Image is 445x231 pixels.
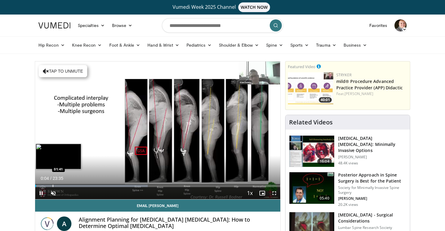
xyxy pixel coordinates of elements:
img: Avatar [394,19,407,31]
img: Vumedi Week 2025 [40,216,54,231]
div: Progress Bar [35,185,280,187]
a: Pediatrics [183,39,215,51]
p: Society for Minimally Invasive Spine Surgery [338,185,406,195]
a: Specialties [74,19,108,31]
button: Playback Rate [244,187,256,199]
a: Hip Recon [35,39,68,51]
a: Shoulder & Elbow [215,39,262,51]
video-js: Video Player [35,61,280,200]
span: 05:40 [317,195,332,201]
a: Spine [262,39,286,51]
a: Business [340,39,371,51]
button: Pause [35,187,47,199]
button: Unmute [47,187,59,199]
span: 16:04 [317,158,332,164]
a: Sports [287,39,313,51]
span: / [50,176,51,181]
a: Foot & Ankle [106,39,144,51]
img: 9f1438f7-b5aa-4a55-ab7b-c34f90e48e66.150x105_q85_crop-smart_upscale.jpg [289,136,334,167]
button: Fullscreen [268,187,280,199]
a: 05:40 Posterior Approach in Spine Surgery is Best for the Patient Society for Minimally Invasive ... [289,172,406,207]
button: Enable picture-in-picture mode [256,187,268,199]
a: Browse [108,19,136,31]
h3: Posterior Approach in Spine Surgery is Best for the Patient [338,172,406,184]
a: Trauma [312,39,340,51]
p: 48.4K views [338,161,358,166]
h4: Related Videos [289,119,333,126]
span: 40:01 [319,97,332,103]
a: Vumedi Week 2025 ChannelWATCH NOW [39,2,406,12]
a: A [57,216,71,231]
a: Knee Recon [68,39,106,51]
p: Lumbar Spine Research Society [338,225,406,230]
input: Search topics, interventions [162,18,283,33]
p: [PERSON_NAME] [338,196,406,201]
a: mild® Procedure Advanced Practice Provider (APP) Didactic [336,78,403,91]
h4: Alignment Planning for [MEDICAL_DATA] [MEDICAL_DATA]: How to Determine Optimal [MEDICAL_DATA] [79,216,275,229]
a: 16:04 [MEDICAL_DATA] [MEDICAL_DATA]: Minimally Invasive Options [PERSON_NAME] 48.4K views [289,135,406,167]
a: Stryker [336,72,351,78]
img: 3b6f0384-b2b2-4baa-b997-2e524ebddc4b.150x105_q85_crop-smart_upscale.jpg [289,172,334,204]
a: Hand & Wrist [144,39,183,51]
span: 23:35 [53,176,63,181]
small: Featured Video [288,64,315,69]
a: 40:01 [288,72,333,104]
span: 0:04 [41,176,49,181]
p: 20.2K views [338,202,358,207]
a: Email [PERSON_NAME] [35,200,280,212]
a: [PERSON_NAME] [344,91,373,96]
div: Feat. [336,91,407,97]
h3: [MEDICAL_DATA] [MEDICAL_DATA]: Minimally Invasive Options [338,135,406,153]
p: [PERSON_NAME] [338,155,406,160]
img: 4f822da0-6aaa-4e81-8821-7a3c5bb607c6.150x105_q85_crop-smart_upscale.jpg [288,72,333,104]
a: Favorites [366,19,391,31]
img: image.jpeg [36,144,81,169]
h3: [MEDICAL_DATA] - Surgical Considerations [338,212,406,224]
img: VuMedi Logo [38,22,71,28]
span: WATCH NOW [238,2,270,12]
button: Tap to unmute [39,65,87,77]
